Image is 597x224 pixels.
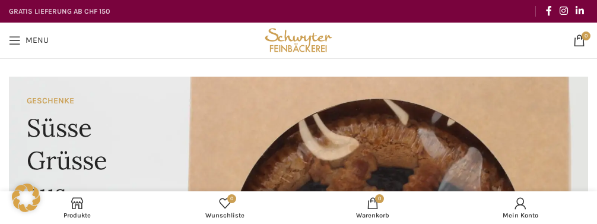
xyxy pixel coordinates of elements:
a: 0 [567,29,591,52]
a: Instagram social link [555,2,571,20]
a: Produkte [3,194,151,221]
span: Menu [26,36,49,45]
a: Open mobile menu [3,29,55,52]
a: 0 Warenkorb [298,194,446,221]
span: Mein Konto [452,212,588,219]
span: 0 [582,31,590,40]
span: Produkte [9,212,145,219]
strong: GRATIS LIEFERUNG AB CHF 150 [9,7,110,15]
span: Wunschliste [157,212,293,219]
a: 0 Wunschliste [151,194,298,221]
a: Linkedin social link [572,2,588,20]
a: Facebook social link [542,2,555,20]
img: Bäckerei Schwyter [262,23,335,58]
a: Site logo [262,34,335,45]
span: 0 [375,194,384,203]
a: Mein Konto [446,194,594,221]
span: 0 [227,194,236,203]
div: My cart [298,194,446,221]
span: Warenkorb [304,212,440,219]
div: Meine Wunschliste [151,194,298,221]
